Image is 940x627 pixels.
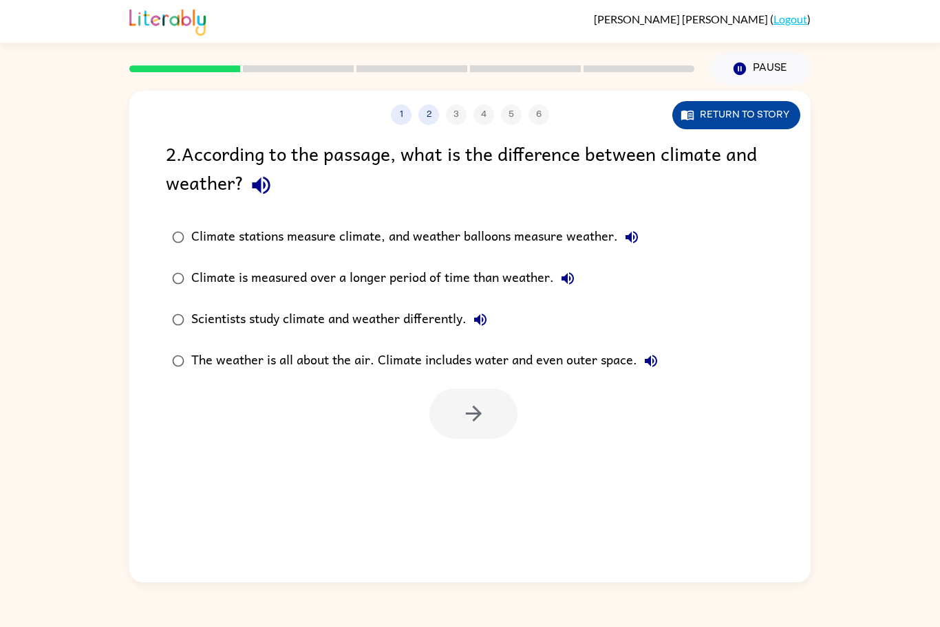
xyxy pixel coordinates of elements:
button: 1 [391,104,412,125]
div: Scientists study climate and weather differently. [191,306,494,333]
button: Scientists study climate and weather differently. [467,306,494,333]
a: Logout [773,12,807,25]
button: Return to story [672,101,800,129]
div: Climate is measured over a longer period of time than weather. [191,265,581,292]
div: ( ) [594,12,811,25]
button: Climate is measured over a longer period of time than weather. [554,265,581,292]
span: [PERSON_NAME] [PERSON_NAME] [594,12,770,25]
button: The weather is all about the air. Climate includes water and even outer space. [637,347,665,375]
div: Climate stations measure climate, and weather balloons measure weather. [191,223,645,251]
button: Climate stations measure climate, and weather balloons measure weather. [618,223,645,251]
img: Literably [129,5,206,36]
button: 2 [418,104,439,125]
div: 2 . According to the passage, what is the difference between climate and weather? [166,139,774,203]
div: The weather is all about the air. Climate includes water and even outer space. [191,347,665,375]
button: Pause [711,53,811,85]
